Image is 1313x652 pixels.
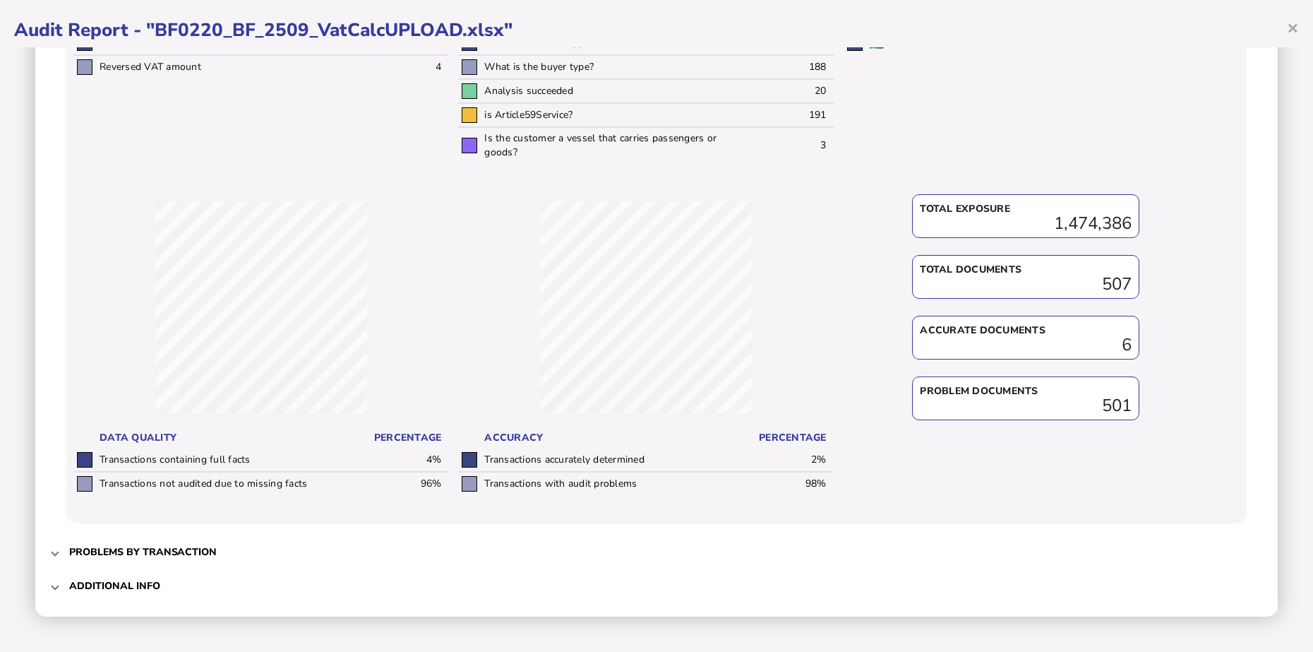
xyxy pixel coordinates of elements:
label: BF [891,37,904,50]
div: Total documents [920,263,1132,277]
th: Accuracy [481,427,752,449]
div: Total exposure [920,202,1132,216]
div: Accurate documents [920,324,1132,338]
td: 188 [753,55,834,79]
div: 507 [920,277,1132,291]
td: Analysis succeeded [481,79,752,103]
div: Problem documents [920,384,1132,398]
td: Transactions with audit problems [481,472,752,495]
td: 3 [753,127,834,163]
td: 96% [367,472,448,495]
td: 4 [367,55,448,78]
td: What is the buyer type? [481,55,752,79]
td: Reversed VAT amount [96,55,367,78]
span: × [1287,14,1299,41]
td: Transactions accurately determined [481,449,752,472]
td: 2% [753,449,834,472]
div: 1,474,386 [920,216,1132,230]
td: is Article59Service? [481,103,752,127]
td: Transactions not audited due to missing facts [96,472,367,495]
th: Percentage [367,427,448,449]
td: 98% [753,472,834,495]
td: 191 [753,103,834,127]
h3: Problems by transaction [69,545,217,559]
td: 4% [367,449,448,472]
td: Is the customer a vessel that carries passengers or goods? [481,127,752,163]
td: Transactions containing full facts [96,449,367,472]
div: 501 [920,398,1132,413]
th: Percentage [753,427,834,449]
div: 6 [920,338,1132,352]
td: 20 [753,79,834,103]
mat-expansion-panel-header: Problems by transaction [49,535,1264,569]
mat-expansion-panel-header: Additional info [49,569,1264,603]
h3: Additional info [69,579,160,593]
h1: Audit Report - "BF0220_BF_2509_VatCalcUPLOAD.xlsx" [14,18,1299,42]
th: Data Quality [96,427,367,449]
